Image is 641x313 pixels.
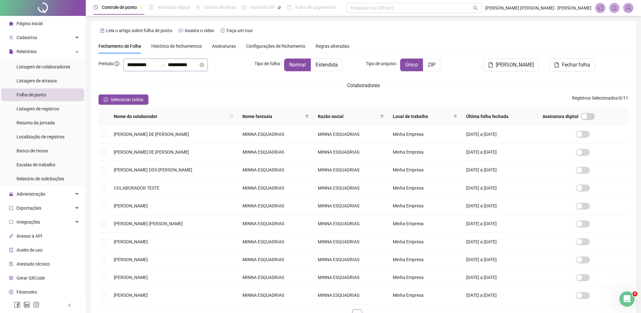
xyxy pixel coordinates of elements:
[104,97,108,102] span: check-square
[17,64,70,69] span: Listagem de colaboradores
[295,5,336,10] span: Folha de pagamento
[304,112,310,121] span: filter
[157,5,190,10] span: Admissão digital
[212,44,236,48] span: Assinaturas
[366,60,396,67] span: Tipo de arquivo
[114,257,148,262] span: [PERSON_NAME]
[185,28,214,33] span: Assista o vídeo
[572,94,628,105] span: : 0 / 11
[114,293,148,298] span: [PERSON_NAME]
[17,106,59,111] span: Listagem de registros
[347,82,380,88] span: Colaboradores
[572,95,618,101] span: Registros Selecionados
[316,44,349,48] span: Regras alteradas
[289,62,306,68] span: Normal
[17,233,42,239] span: Acesso à API
[393,113,451,120] span: Local de trabalho
[9,248,13,252] span: audit
[485,4,591,11] span: [PERSON_NAME] [PERSON_NAME] - [PERSON_NAME]
[17,120,55,125] span: Resumo da jornada
[99,61,114,66] span: Período
[196,5,200,10] span: sun
[200,63,204,67] span: close-circle
[99,94,148,105] button: Selecionar todos
[33,302,39,308] span: instagram
[388,269,461,287] td: Minha Empresa
[461,108,537,125] th: Última folha fechada
[9,220,13,224] span: sync
[237,179,313,197] td: MINNA ESQUADRIAS
[67,303,72,308] span: left
[597,5,603,11] span: notification
[380,115,384,118] span: filter
[255,60,280,67] span: Tipo de folha
[228,112,235,121] span: search
[242,5,246,10] span: dashboard
[313,143,388,161] td: MINNA ESQUADRIAS
[461,125,537,143] td: [DATE] a [DATE]
[179,28,183,33] span: youtube
[388,125,461,143] td: Minha Empresa
[313,125,388,143] td: MINNA ESQUADRIAS
[316,62,338,68] span: Estendida
[461,287,537,304] td: [DATE] a [DATE]
[106,28,172,33] span: Leia o artigo sobre folha de ponto
[388,233,461,251] td: Minha Empresa
[461,197,537,215] td: [DATE] a [DATE]
[227,28,253,33] span: Faça um tour
[388,287,461,304] td: Minha Empresa
[9,49,13,54] span: file
[388,251,461,268] td: Minha Empresa
[313,269,388,287] td: MINNA ESQUADRIAS
[111,96,143,103] span: Selecionar todos
[17,21,43,26] span: Página inicial
[237,215,313,233] td: MINNA ESQUADRIAS
[242,113,303,120] span: Nome fantasia
[405,62,418,68] span: Único
[287,5,291,10] span: book
[313,287,388,304] td: MINNA ESQUADRIAS
[114,132,189,137] span: [PERSON_NAME] DE [PERSON_NAME]
[114,239,148,244] span: [PERSON_NAME]
[114,113,227,120] span: Nome do colaborador
[17,275,45,281] span: Gerar QRCode
[246,44,305,48] span: Configurações de fechamento
[624,3,633,13] img: 88393
[488,62,493,67] span: file
[237,233,313,251] td: MINNA ESQUADRIAS
[542,113,578,120] span: Assinatura digital
[17,261,50,267] span: Atestado técnico
[114,185,160,191] span: COLABORADOR TESTE
[140,6,143,10] span: pushpin
[237,269,313,287] td: MINNA ESQUADRIAS
[237,143,313,161] td: MINNA ESQUADRIAS
[277,6,281,10] span: pushpin
[473,6,478,10] span: search
[428,62,435,68] span: ZIP
[102,5,137,10] span: Controle de ponto
[114,275,148,280] span: [PERSON_NAME]
[388,179,461,197] td: Minha Empresa
[17,162,55,167] span: Escalas de trabalho
[318,113,378,120] span: Razão social
[99,44,141,49] span: Fechamento de Folha
[313,215,388,233] td: MINNA ESQUADRIAS
[461,215,537,233] td: [DATE] a [DATE]
[114,167,192,172] span: [PERSON_NAME] DOS [PERSON_NAME]
[388,161,461,179] td: Minha Empresa
[17,247,43,253] span: Aceite de uso
[461,161,537,179] td: [DATE] a [DATE]
[9,276,13,280] span: qrcode
[549,59,595,71] button: Fechar folha
[313,251,388,268] td: MINNA ESQUADRIAS
[114,203,148,208] span: [PERSON_NAME]
[388,197,461,215] td: Minha Empresa
[9,234,13,238] span: api
[160,62,165,67] span: to
[554,62,559,67] span: file
[9,290,13,294] span: dollar
[379,112,385,121] span: filter
[204,5,236,10] span: Gestão de férias
[562,61,590,69] span: Fechar folha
